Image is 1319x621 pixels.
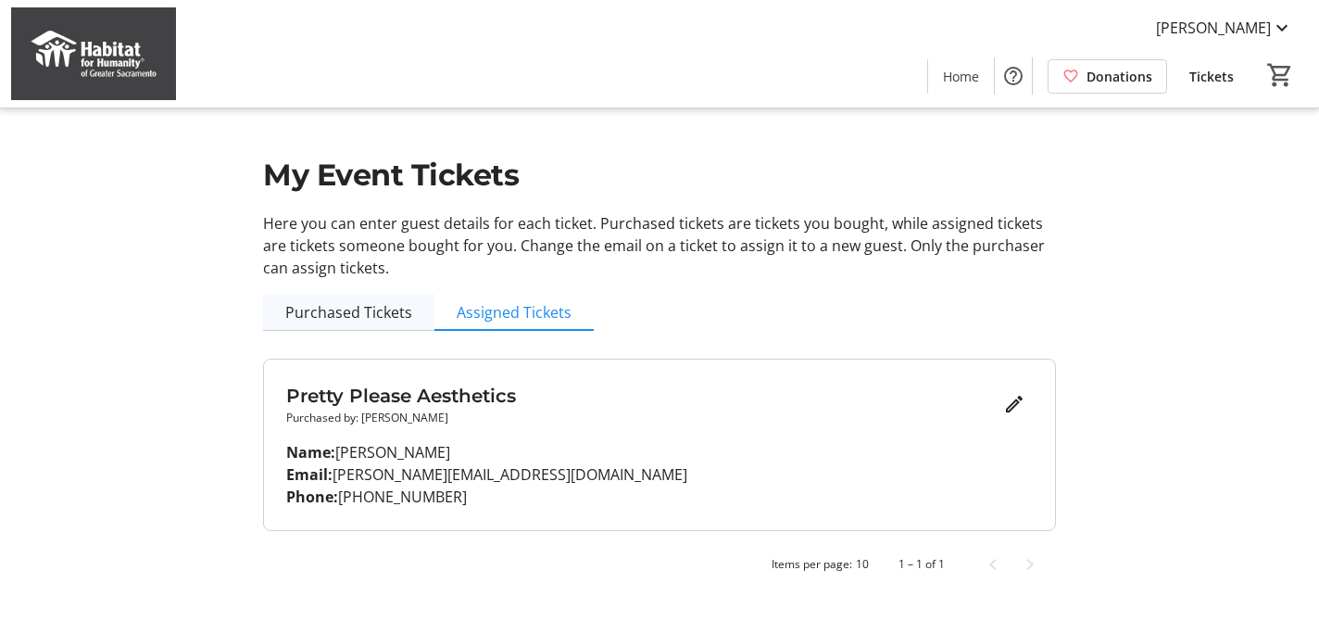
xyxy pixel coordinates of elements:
[11,7,176,100] img: Habitat for Humanity of Greater Sacramento's Logo
[263,153,1056,197] h1: My Event Tickets
[1048,59,1167,94] a: Donations
[286,463,1033,486] p: [PERSON_NAME][EMAIL_ADDRESS][DOMAIN_NAME]
[856,556,869,573] div: 10
[286,486,1033,508] p: [PHONE_NUMBER]
[995,57,1032,95] button: Help
[286,487,338,507] strong: Phone:
[457,305,572,320] span: Assigned Tickets
[1156,17,1271,39] span: [PERSON_NAME]
[1189,67,1234,86] span: Tickets
[928,59,994,94] a: Home
[286,410,996,426] p: Purchased by: [PERSON_NAME]
[286,464,333,485] strong: Email:
[943,67,979,86] span: Home
[898,556,945,573] div: 1 – 1 of 1
[772,556,852,573] div: Items per page:
[286,441,1033,463] p: [PERSON_NAME]
[286,382,996,410] h3: Pretty Please Aesthetics
[1011,546,1049,583] button: Next page
[974,546,1011,583] button: Previous page
[1141,13,1308,43] button: [PERSON_NAME]
[285,305,412,320] span: Purchased Tickets
[263,546,1056,583] mat-paginator: Select page
[263,212,1056,279] p: Here you can enter guest details for each ticket. Purchased tickets are tickets you bought, while...
[1087,67,1152,86] span: Donations
[1175,59,1249,94] a: Tickets
[1263,58,1297,92] button: Cart
[286,442,335,463] strong: Name:
[996,386,1033,423] button: Edit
